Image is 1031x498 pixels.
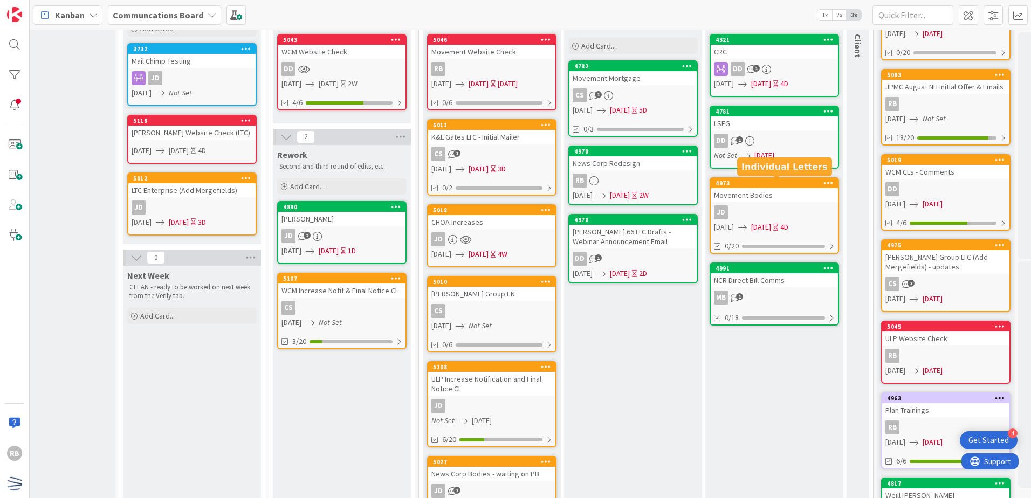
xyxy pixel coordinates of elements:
div: CRC [711,45,838,59]
div: 4963 [882,393,1009,403]
input: Quick Filter... [872,5,953,25]
a: 5010[PERSON_NAME] Group FNCS[DATE]Not Set0/6 [427,276,556,352]
div: 4321 [711,35,838,45]
b: Communcations Board [113,10,203,20]
div: DD [711,62,838,76]
div: 4973 [711,178,838,188]
span: [DATE] [132,87,152,99]
span: [DATE] [610,105,630,116]
div: 5D [639,105,647,116]
a: 4781LSEGDDNot Set[DATE] [710,106,839,169]
div: 4817 [887,480,1009,487]
div: 5018CHOA Increases [428,205,555,229]
div: ULP Website Check [882,331,1009,345]
span: [DATE] [923,365,943,376]
div: JD [711,205,838,219]
div: 5010[PERSON_NAME] Group FN [428,277,555,301]
span: [DATE] [431,248,451,260]
span: [DATE] [431,163,451,175]
div: JPMC August NH Initial Offer & Emails [882,80,1009,94]
div: JD [431,484,445,498]
span: 18/20 [896,132,914,143]
div: LSEG [711,116,838,130]
div: 5011 [433,121,555,129]
div: 4321 [716,36,838,44]
span: 0 [147,251,165,264]
div: DD [573,252,587,266]
div: 5118 [133,117,256,124]
span: [DATE] [923,28,943,39]
div: CS [573,88,587,102]
div: 5118[PERSON_NAME] Website Check (LTC) [128,116,256,140]
span: [DATE] [885,28,905,39]
span: 2 [453,487,460,494]
i: Not Set [469,321,492,330]
i: Not Set [714,150,737,160]
div: CS [281,301,295,315]
span: [DATE] [281,317,301,328]
div: NCR Direct Bill Comms [711,273,838,287]
span: 4/6 [292,97,303,108]
span: Add Card... [140,311,175,321]
div: RB [885,97,899,111]
div: News Corp Redesign [569,156,697,170]
span: [DATE] [885,113,905,124]
div: 5083 [882,70,1009,80]
div: 5108 [433,363,555,371]
span: Add Card... [290,182,325,191]
span: 0/20 [725,240,739,252]
span: 1 [595,254,602,261]
div: 4890 [278,202,405,212]
div: [PERSON_NAME] 66 LTC Drafts - Webinar Announcement Email [569,225,697,248]
div: DD [281,62,295,76]
div: Movement Mortgage [569,71,697,85]
div: JD [132,200,146,215]
div: LTC Enterprise (Add Mergefields) [128,183,256,197]
span: 1 [453,150,460,157]
a: 4991NCR Direct Bill CommsMB0/18 [710,262,839,326]
span: [DATE] [319,245,339,257]
span: 2 [304,232,311,239]
a: 5011K&L Gates LTC - Initial MailerCS[DATE][DATE]3D0/2 [427,119,556,196]
span: 6/6 [896,455,906,467]
div: 5019 [887,156,1009,164]
span: [DATE] [610,190,630,201]
span: [DATE] [132,217,152,228]
div: JD [428,232,555,246]
div: 3732 [128,44,256,54]
div: 5027News Corp Bodies - waiting on PB [428,457,555,481]
p: Second and third round of edits, etc. [279,162,404,171]
span: [DATE] [573,190,593,201]
span: 3x [847,10,861,20]
div: CS [431,147,445,161]
div: 4991 [711,264,838,273]
div: 5046 [433,36,555,44]
span: 0/6 [442,97,452,108]
div: 4781 [711,107,838,116]
span: 6/20 [442,434,456,445]
img: Visit kanbanzone.com [7,7,22,22]
div: 5012LTC Enterprise (Add Mergefields) [128,174,256,197]
div: Get Started [968,435,1009,446]
div: RB [885,349,899,363]
span: 1 [736,136,743,143]
span: [DATE] [169,217,189,228]
div: News Corp Bodies - waiting on PB [428,467,555,481]
span: [DATE] [885,437,905,448]
i: Not Set [431,416,455,425]
a: 4970[PERSON_NAME] 66 LTC Drafts - Webinar Announcement EmailDD[DATE][DATE]2D [568,214,698,283]
div: 5107WCM Increase Notif & Final Notice CL [278,274,405,298]
div: 5043 [283,36,405,44]
a: 5046Movement Website CheckRB[DATE][DATE][DATE]0/6 [427,34,556,110]
div: 5107 [283,275,405,282]
div: MB [711,290,838,305]
div: 4978 [574,148,697,155]
span: [DATE] [573,105,593,116]
div: 5043 [278,35,405,45]
a: 4963Plan TrainingsRB[DATE][DATE]6/6 [881,392,1011,469]
span: [DATE] [923,293,943,305]
div: RB [573,174,587,188]
div: Movement Website Check [428,45,555,59]
div: 5012 [128,174,256,183]
span: Support [23,2,49,15]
